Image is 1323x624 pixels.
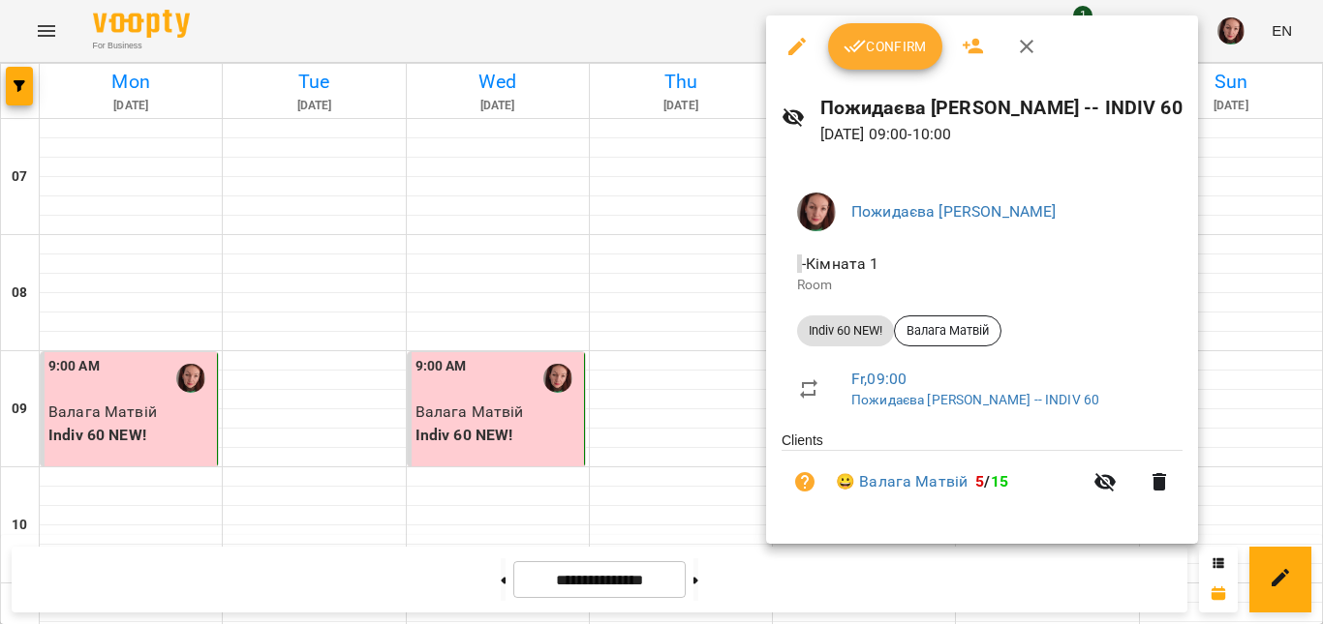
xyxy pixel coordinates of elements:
img: 09dce9ce98c38e7399589cdc781be319.jpg [797,193,836,231]
span: 5 [975,472,984,490]
span: Confirm [844,35,927,58]
span: Indiv 60 NEW! [797,322,894,340]
a: Пожидаєва [PERSON_NAME] [851,202,1056,221]
button: Unpaid. Bill the attendance? [782,459,828,505]
a: Пожидаєва [PERSON_NAME] -- INDIV 60 [851,392,1099,407]
p: [DATE] 09:00 - 10:00 [820,123,1183,146]
ul: Clients [782,431,1183,520]
p: Room [797,276,1167,295]
span: - Кімната 1 [797,254,883,273]
span: 15 [991,472,1008,490]
span: Валага Матвій [895,322,1000,340]
h6: Пожидаєва [PERSON_NAME] -- INDIV 60 [820,93,1183,123]
b: / [975,472,1008,490]
div: Валага Матвій [894,315,1001,346]
a: 😀 Валага Матвій [836,470,968,493]
button: Confirm [828,23,942,70]
a: Fr , 09:00 [851,370,907,388]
